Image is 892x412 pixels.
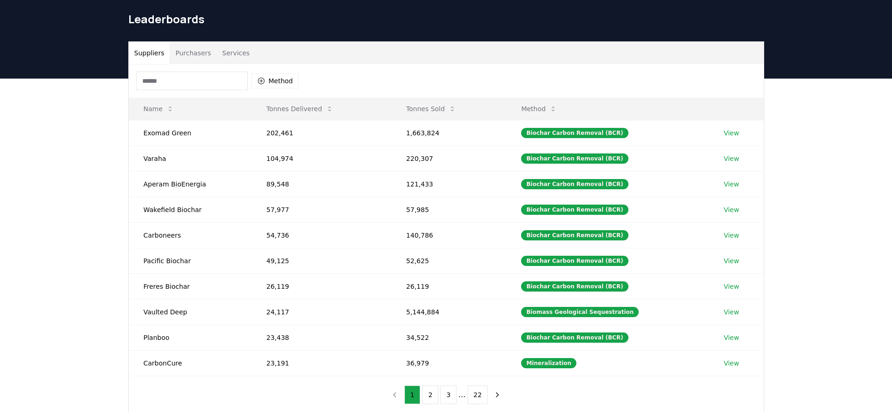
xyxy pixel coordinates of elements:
td: 57,977 [251,197,391,222]
button: 22 [468,385,488,404]
a: View [724,333,739,342]
td: 5,144,884 [391,299,507,325]
a: View [724,179,739,189]
a: View [724,256,739,266]
button: Name [136,100,181,118]
a: View [724,307,739,317]
td: Vaulted Deep [129,299,251,325]
a: View [724,231,739,240]
button: Tonnes Sold [399,100,463,118]
td: 202,461 [251,120,391,146]
td: 26,119 [251,273,391,299]
td: 24,117 [251,299,391,325]
a: View [724,205,739,214]
button: Suppliers [129,42,170,64]
button: Services [217,42,255,64]
button: next page [489,385,505,404]
td: 23,438 [251,325,391,350]
div: Biomass Geological Sequestration [521,307,639,317]
div: Biochar Carbon Removal (BCR) [521,128,628,138]
td: 34,522 [391,325,507,350]
div: Biochar Carbon Removal (BCR) [521,205,628,215]
td: CarbonCure [129,350,251,376]
td: 220,307 [391,146,507,171]
h1: Leaderboards [128,12,764,27]
button: Purchasers [170,42,217,64]
td: 36,979 [391,350,507,376]
td: Exomad Green [129,120,251,146]
td: 121,433 [391,171,507,197]
div: Mineralization [521,358,576,368]
div: Biochar Carbon Removal (BCR) [521,256,628,266]
a: View [724,154,739,163]
button: 1 [404,385,421,404]
button: Tonnes Delivered [259,100,341,118]
button: 3 [440,385,456,404]
div: Biochar Carbon Removal (BCR) [521,332,628,343]
a: View [724,128,739,138]
td: 49,125 [251,248,391,273]
a: View [724,359,739,368]
td: Pacific Biochar [129,248,251,273]
td: Planboo [129,325,251,350]
button: Method [251,73,299,88]
td: 104,974 [251,146,391,171]
td: 52,625 [391,248,507,273]
div: Biochar Carbon Removal (BCR) [521,179,628,189]
div: Biochar Carbon Removal (BCR) [521,153,628,164]
a: View [724,282,739,291]
td: Aperam BioEnergia [129,171,251,197]
td: 26,119 [391,273,507,299]
td: 57,985 [391,197,507,222]
div: Biochar Carbon Removal (BCR) [521,281,628,292]
td: 54,736 [251,222,391,248]
td: 89,548 [251,171,391,197]
td: 1,663,824 [391,120,507,146]
td: 23,191 [251,350,391,376]
td: Carboneers [129,222,251,248]
button: 2 [422,385,438,404]
li: ... [458,389,465,400]
div: Biochar Carbon Removal (BCR) [521,230,628,240]
button: Method [514,100,564,118]
td: 140,786 [391,222,507,248]
td: Varaha [129,146,251,171]
td: Freres Biochar [129,273,251,299]
td: Wakefield Biochar [129,197,251,222]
